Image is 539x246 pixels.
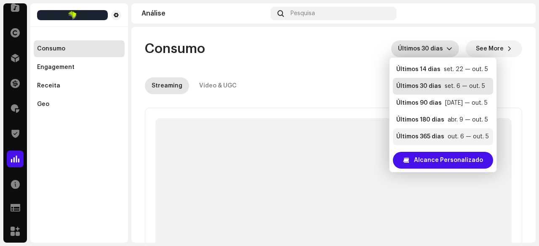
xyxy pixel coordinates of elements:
div: Análise [141,10,267,17]
div: Video & UGC [199,77,237,94]
li: Últimos 90 dias [393,95,493,111]
button: See More [466,40,522,57]
re-m-nav-item: Engagement [34,59,125,76]
li: Últimos 30 dias [393,78,493,95]
div: Últimos 30 dias [396,82,441,90]
div: dropdown trigger [446,40,452,57]
span: Últimos 30 dias [398,40,446,57]
div: set. 22 — out. 5 [444,65,488,74]
re-m-nav-item: Geo [34,96,125,113]
div: Últimos 90 dias [396,99,442,107]
div: out. 6 — out. 5 [448,132,489,141]
div: Receita [37,82,60,89]
div: Geo [37,101,49,108]
div: Últimos 180 dias [396,116,444,124]
span: Pesquisa [291,10,315,17]
div: Engagement [37,64,75,71]
img: 7b092bcd-1f7b-44aa-9736-f4bc5021b2f1 [512,7,526,20]
div: Últimos 365 dias [396,132,444,141]
div: [DATE] — out. 5 [445,99,488,107]
li: Últimos 14 dias [393,61,493,78]
img: 8e39a92f-6217-4997-acbe-e0aa9e7f9449 [37,10,108,20]
span: Consumo [145,40,205,57]
re-m-nav-item: Receita [34,77,125,94]
re-m-nav-item: Consumo [34,40,125,57]
div: set. 6 — out. 5 [445,82,485,90]
span: Alcance Personalizado [414,152,483,169]
ul: Option List [390,41,496,148]
li: Últimos 365 dias [393,128,493,145]
div: abr. 9 — out. 5 [448,116,488,124]
div: Últimos 14 dias [396,65,440,74]
div: Consumo [37,45,65,52]
div: Streaming [152,77,182,94]
span: See More [476,40,504,57]
li: Últimos 180 dias [393,111,493,128]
